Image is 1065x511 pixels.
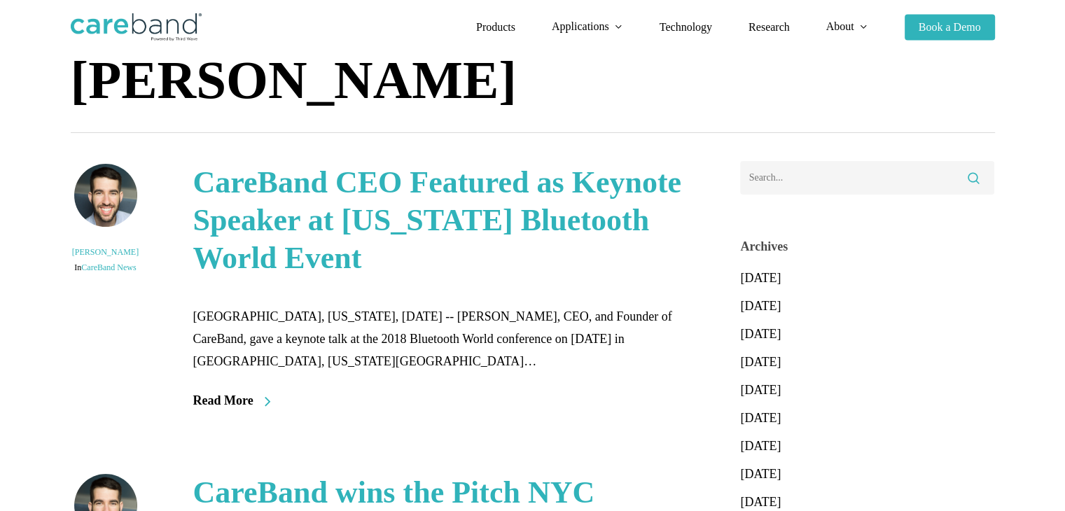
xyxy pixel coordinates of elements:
[740,435,994,457] a: [DATE]
[476,22,515,33] a: Products
[81,262,136,272] a: CareBand News
[740,295,994,317] a: [DATE]
[552,20,609,32] span: Applications
[72,247,139,257] a: [PERSON_NAME]
[193,305,704,372] div: [GEOGRAPHIC_DATA], [US_STATE], [DATE] -- [PERSON_NAME], CEO, and Founder of CareBand, gave a keyn...
[826,21,868,33] a: About
[749,22,790,33] a: Research
[749,21,790,33] span: Research
[193,393,253,407] span: Read More
[740,407,994,429] a: [DATE]
[660,22,712,33] a: Technology
[552,21,623,33] a: Applications
[193,383,271,418] a: Read More
[740,267,994,289] a: [DATE]
[740,463,994,485] a: [DATE]
[905,22,995,33] a: Book a Demo
[193,475,595,510] a: CareBand wins the Pitch NYC
[740,323,994,345] a: [DATE]
[919,21,981,33] span: Book a Demo
[826,20,854,32] span: About
[740,351,994,373] a: [DATE]
[74,262,81,272] span: In
[740,161,994,195] input: Search for:
[71,13,202,41] img: CareBand
[74,164,137,227] img: Adam
[193,165,681,275] a: CareBand CEO Featured as Keynote Speaker at [US_STATE] Bluetooth World Event
[740,237,994,256] h4: Archives
[71,53,995,107] h1: [PERSON_NAME]
[660,21,712,33] span: Technology
[740,379,994,401] a: [DATE]
[476,21,515,33] span: Products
